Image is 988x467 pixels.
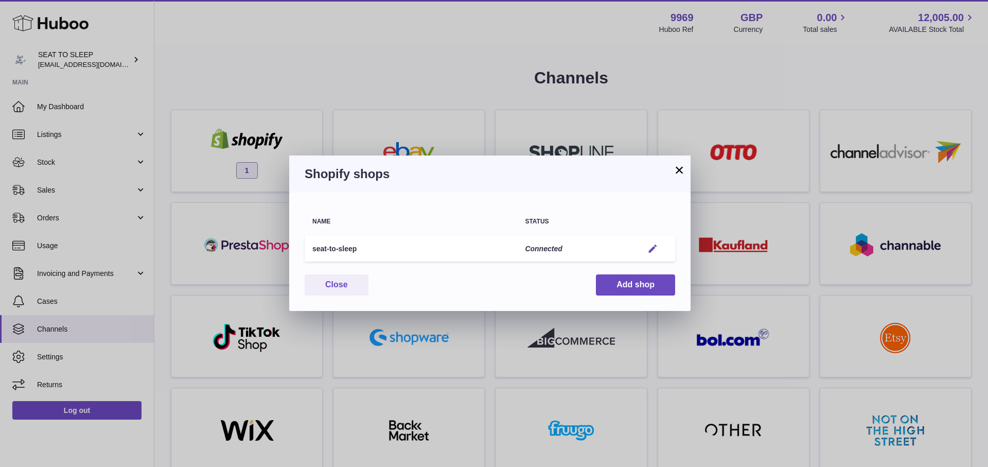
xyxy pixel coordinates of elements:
button: Close [305,274,368,296]
td: seat-to-sleep [305,236,517,262]
h3: Shopify shops [305,166,675,182]
button: × [673,164,685,176]
button: Add shop [596,274,675,296]
div: Name [312,218,509,225]
td: Connected [517,236,636,262]
div: Status [525,218,628,225]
